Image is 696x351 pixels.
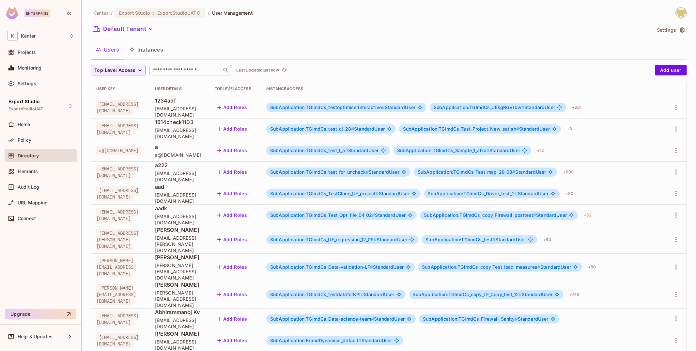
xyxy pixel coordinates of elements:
[425,237,495,242] span: SubApplication:TGlmdCs_test
[155,339,204,351] span: [EMAIL_ADDRESS][DOMAIN_NAME]
[18,169,38,174] span: Elements
[418,169,546,175] span: StandardUser
[270,264,404,270] span: StandardUser
[155,205,204,212] span: aadk
[370,264,373,270] span: #
[155,262,204,281] span: [PERSON_NAME][EMAIL_ADDRESS][DOMAIN_NAME]
[403,126,550,132] span: StandardUser
[423,316,549,322] span: StandardUser
[382,104,385,110] span: #
[215,289,250,300] button: Add Roles
[676,8,687,18] img: Girishankar.VP@kantar.com
[270,292,394,297] span: StandardUser
[111,10,113,16] li: /
[91,24,156,34] button: Default Tenant
[422,264,540,270] span: SubApplication:TGlmdCs_copy_Test_load_measures
[7,31,18,40] span: K
[155,97,204,104] span: 1234adf
[361,292,364,297] span: #
[96,86,145,91] div: User Key
[155,192,204,204] span: [EMAIL_ADDRESS][DOMAIN_NAME]
[413,292,522,297] span: SubApplication:TGlmdCs_copy_LF_Copy_test_12
[270,169,399,175] span: StandardUser
[18,184,39,190] span: Audit Log
[6,7,18,19] img: SReyMgAAAABJRU5ErkJggg==
[96,256,136,278] span: [PERSON_NAME][EMAIL_ADDRESS][DOMAIN_NAME]
[270,237,407,242] span: StandardUser
[569,102,584,113] div: + 681
[563,188,576,199] div: + 80
[18,137,31,143] span: Policy
[270,264,373,270] span: SubApplication:TGlmdCs_Data-validation-LF
[96,165,139,180] span: [EMAIL_ADDRESS][DOMAIN_NAME]
[423,316,518,322] span: SubApplication:TGlmdCs_Firewall_Sanity
[215,188,250,199] button: Add Roles
[8,106,43,112] span: ExportStudioUAT
[270,316,374,322] span: SubApplication:TGlmdCs_Data-science-team
[282,67,287,73] span: refresh
[212,10,253,16] span: User Management
[215,314,250,324] button: Add Roles
[270,105,415,110] span: StandardUser
[155,330,204,337] span: [PERSON_NAME]
[157,10,196,16] span: ExportStudioUAT
[119,10,150,16] span: Export Studio
[372,212,375,218] span: #
[359,338,362,343] span: #
[428,191,549,196] span: StandardUser
[18,153,39,158] span: Directory
[403,126,519,132] span: SubApplication:TGlmdCs_Test_Project_New_satish
[280,66,288,74] button: refresh
[424,212,536,218] span: SubApplication:TGlmdCs_copy_Firewall_posttest
[18,334,53,339] span: Help & Updates
[434,104,524,110] span: SubApplication:TGlmdCs_UEkgRGVtbw
[215,102,250,113] button: Add Roles
[374,237,377,242] span: #
[270,191,379,196] span: SubApplication:TGlmdCs_TestClone_UF_project
[533,212,536,218] span: #
[534,145,547,156] div: + 12
[397,148,490,153] span: SubApplication:TGlmdCs_Sample_1_alka
[96,208,139,223] span: [EMAIL_ADDRESS][DOMAIN_NAME]
[270,237,377,242] span: SubApplication:TGlmdCs_UF_regression_12_09
[155,290,204,308] span: [PERSON_NAME][EMAIL_ADDRESS][DOMAIN_NAME]
[215,145,250,156] button: Add Roles
[155,127,204,139] span: [EMAIL_ADDRESS][DOMAIN_NAME]
[18,50,36,55] span: Projects
[124,41,168,58] button: Instances
[215,262,250,272] button: Add Roles
[515,316,518,322] span: #
[94,66,135,74] span: Top Level Access
[155,183,204,190] span: aad
[270,126,385,132] span: StandardUser
[93,10,108,16] span: the active workspace
[581,210,594,220] div: + 52
[18,216,36,221] span: Connect
[155,86,204,91] div: User Details
[215,167,250,177] button: Add Roles
[91,65,146,75] button: Top Level Access
[270,191,409,196] span: StandardUser
[155,309,204,316] span: Abhirammanoj Kv
[155,226,204,233] span: [PERSON_NAME]
[24,9,50,17] div: Enterprise
[236,68,279,73] p: Last Updated just now
[266,86,659,91] div: Instance Access
[585,262,598,272] div: + 80
[519,292,522,297] span: #
[270,338,362,343] span: SubApplication:BrandDynamics_default
[397,148,520,153] span: StandardUser
[270,104,385,110] span: SubApplication:TGlmdCs_testoptimiserinteractive
[208,10,209,16] li: /
[155,105,204,118] span: [EMAIL_ADDRESS][DOMAIN_NAME]
[270,148,348,153] span: SubApplication:TGlmdCs_test_1_a
[270,212,375,218] span: SubApplication:TGlmdCs_Test_Opt_file_04_02
[215,86,256,91] div: Top Level Access
[96,121,139,136] span: [EMAIL_ADDRESS][DOMAIN_NAME]
[487,148,489,153] span: #
[215,335,250,346] button: Add Roles
[155,254,204,261] span: [PERSON_NAME]
[155,170,204,183] span: [EMAIL_ADDRESS][DOMAIN_NAME]
[422,264,571,270] span: StandardUser
[96,311,139,327] span: [EMAIL_ADDRESS][DOMAIN_NAME]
